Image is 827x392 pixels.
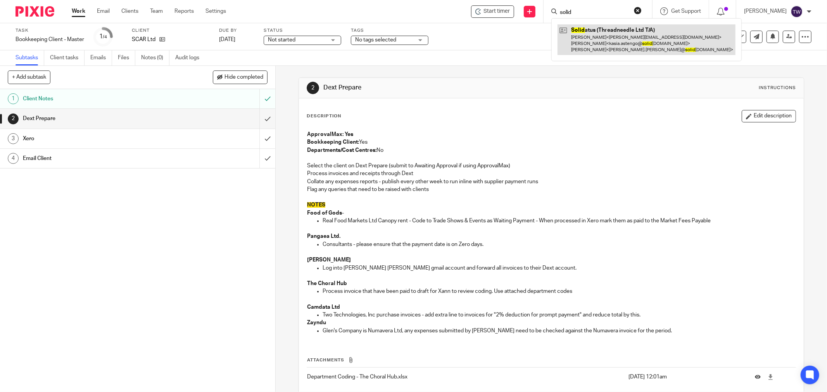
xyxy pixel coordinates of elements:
[671,9,701,14] span: Get Support
[268,37,295,43] span: Not started
[323,217,796,225] p: Real Food Markets Ltd Canopy rent - Code to Trade Shows & Events as Waiting Payment - When proces...
[791,5,803,18] img: svg%3E
[16,28,84,34] label: Task
[307,178,796,186] p: Collate any expenses reports - publish every other week to run inline with supplier payment runs
[175,50,205,65] a: Audit logs
[118,50,135,65] a: Files
[8,70,50,84] button: + Add subtask
[759,85,796,91] div: Instructions
[150,7,163,15] a: Team
[323,287,796,295] p: Process invoice that have been paid to draft for Xann to review coding. Use attached department c...
[97,7,110,15] a: Email
[323,327,796,335] p: Glen's Company is Numavera Ltd, any expenses submitted by [PERSON_NAME] need to be checked agains...
[323,241,796,248] p: Consultants - please ensure that the payment date is on Zero days.
[8,133,19,144] div: 3
[307,373,624,381] p: Department Coding - The Choral Hub.xlsx
[471,5,514,18] div: SCAR Ltd - Bookkeeping Client - Master
[307,304,340,310] strong: Camdata Ltd
[307,320,326,325] strong: Zayndu
[307,162,796,170] p: Select the client on Dext Prepare (submit to Awaiting Approval if using ApprovalMax)
[307,202,325,208] span: NOTES
[768,373,773,381] a: Download
[8,113,19,124] div: 2
[132,36,155,43] p: SCAR Ltd
[355,37,396,43] span: No tags selected
[16,36,84,43] div: Bookkeeping Client - Master
[16,50,44,65] a: Subtasks
[121,7,138,15] a: Clients
[323,84,568,92] h1: Dext Prepare
[50,50,85,65] a: Client tasks
[323,264,796,272] p: Log into [PERSON_NAME] [PERSON_NAME] gmail account and forward all invoices to their Dext account.
[174,7,194,15] a: Reports
[219,37,235,42] span: [DATE]
[307,209,796,217] p: -
[307,139,359,145] strong: Bookkeeping Client:
[99,32,107,41] div: 1
[8,153,19,164] div: 4
[141,50,169,65] a: Notes (0)
[23,93,176,105] h1: Client Notes
[16,6,54,17] img: Pixie
[23,113,176,124] h1: Dext Prepare
[132,28,209,34] label: Client
[559,9,629,16] input: Search
[90,50,112,65] a: Emails
[307,146,796,154] p: No
[307,358,344,362] span: Attachments
[307,148,376,153] strong: Departments/Cost Centres:
[103,35,107,39] small: /4
[224,74,263,81] span: Hide completed
[351,28,428,34] label: Tags
[8,93,19,104] div: 1
[742,110,796,122] button: Edit description
[744,7,787,15] p: [PERSON_NAME]
[307,113,341,119] p: Description
[219,28,254,34] label: Due by
[23,153,176,164] h1: Email Client
[307,186,796,193] p: Flag any queries that need to be raised with clients
[634,7,642,14] button: Clear
[307,138,796,146] p: Yes
[72,7,85,15] a: Work
[483,7,510,15] span: Start timer
[307,210,342,216] strong: Food of Gods
[307,234,340,239] strong: Pangaea Ltd.
[307,170,796,177] p: Process invoices and receipts through Dext
[307,257,351,263] strong: [PERSON_NAME]
[205,7,226,15] a: Settings
[323,311,796,319] p: Two Technologies, Inc purchase invoices - add extra line to invoices for "2% deduction for prompt...
[307,281,347,286] strong: The Choral Hub
[264,28,341,34] label: Status
[307,82,319,94] div: 2
[213,70,268,84] button: Hide completed
[628,373,743,381] p: [DATE] 12:01am
[307,132,353,137] strong: ApprovalMax: Yes
[23,133,176,144] h1: Xero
